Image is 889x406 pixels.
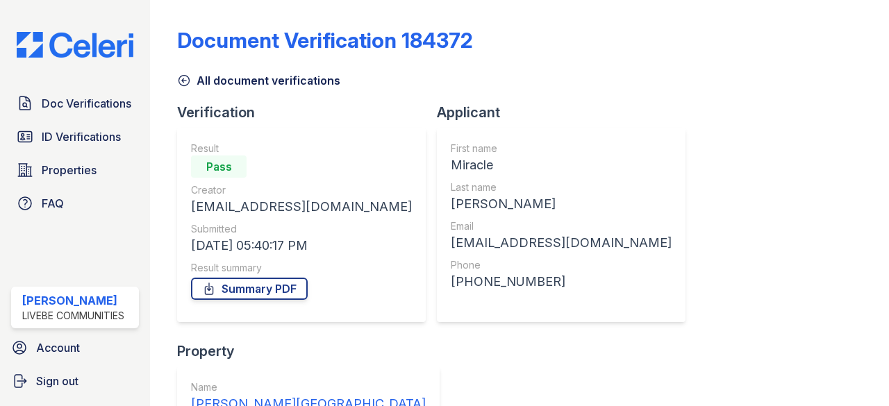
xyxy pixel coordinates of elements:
a: Account [6,334,144,362]
img: CE_Logo_Blue-a8612792a0a2168367f1c8372b55b34899dd931a85d93a1a3d3e32e68fde9ad4.png [6,32,144,58]
div: [PERSON_NAME] [451,194,672,214]
span: Account [36,339,80,356]
div: Result [191,142,412,155]
div: Result summary [191,261,412,275]
div: Pass [191,155,247,178]
div: LiveBe Communities [22,309,124,323]
span: ID Verifications [42,128,121,145]
a: Properties [11,156,139,184]
div: Email [451,219,672,233]
div: Last name [451,180,672,194]
div: Name [191,380,426,394]
span: FAQ [42,195,64,212]
a: Summary PDF [191,278,308,300]
div: Submitted [191,222,412,236]
div: [EMAIL_ADDRESS][DOMAIN_NAME] [191,197,412,217]
div: [PHONE_NUMBER] [451,272,672,291]
div: Property [177,341,451,361]
div: [PERSON_NAME] [22,292,124,309]
span: Sign out [36,373,78,389]
span: Doc Verifications [42,95,131,112]
div: [DATE] 05:40:17 PM [191,236,412,255]
div: Verification [177,103,437,122]
a: Sign out [6,367,144,395]
a: ID Verifications [11,123,139,151]
div: [EMAIL_ADDRESS][DOMAIN_NAME] [451,233,672,253]
div: First name [451,142,672,155]
span: Properties [42,162,97,178]
div: Miracle [451,155,672,175]
div: Document Verification 184372 [177,28,473,53]
a: FAQ [11,189,139,217]
div: Creator [191,183,412,197]
div: Phone [451,258,672,272]
a: Doc Verifications [11,90,139,117]
a: All document verifications [177,72,340,89]
div: Applicant [437,103,697,122]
